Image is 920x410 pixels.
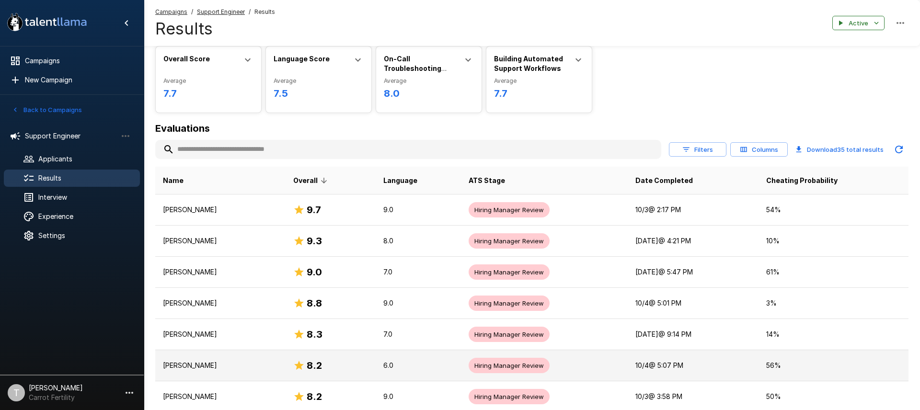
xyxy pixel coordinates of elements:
h6: 9.0 [307,264,322,280]
span: Hiring Manager Review [469,361,550,370]
p: 50 % [766,392,901,401]
p: [PERSON_NAME] [163,330,278,339]
b: Language Score [274,55,330,63]
u: Support Engineer [197,8,245,15]
span: Name [163,175,184,186]
h6: 8.2 [307,389,322,404]
span: Date Completed [635,175,693,186]
button: Filters [669,142,726,157]
span: Average [384,76,474,86]
button: Columns [730,142,788,157]
span: Hiring Manager Review [469,237,550,246]
p: 9.0 [383,392,453,401]
h6: 9.7 [307,202,321,217]
span: Language [383,175,417,186]
h6: 8.3 [307,327,322,342]
span: Hiring Manager Review [469,330,550,339]
span: Hiring Manager Review [469,268,550,277]
b: Evaluations [155,123,210,134]
span: Average [274,76,364,86]
h6: 7.5 [274,86,364,101]
b: Building Automated Support Workflows [494,55,563,72]
h6: 8.8 [307,296,322,311]
span: / [249,7,251,17]
span: Hiring Manager Review [469,392,550,401]
p: 9.0 [383,298,453,308]
td: 10/4 @ 5:01 PM [628,288,759,319]
h6: 8.2 [307,358,322,373]
p: 10 % [766,236,901,246]
td: [DATE] @ 5:47 PM [628,257,759,288]
p: 7.0 [383,330,453,339]
u: Campaigns [155,8,187,15]
p: [PERSON_NAME] [163,236,278,246]
button: Active [832,16,885,31]
h6: 8.0 [384,86,474,101]
button: Updated Today - 10:03 AM [889,140,908,159]
p: 9.0 [383,205,453,215]
span: Average [494,76,584,86]
p: 61 % [766,267,901,277]
td: [DATE] @ 4:21 PM [628,226,759,257]
p: 56 % [766,361,901,370]
p: 8.0 [383,236,453,246]
span: ATS Stage [469,175,505,186]
span: Hiring Manager Review [469,299,550,308]
p: [PERSON_NAME] [163,392,278,401]
p: 14 % [766,330,901,339]
span: Average [163,76,253,86]
p: [PERSON_NAME] [163,298,278,308]
h6: 7.7 [494,86,584,101]
span: / [191,7,193,17]
button: Download35 total results [792,140,887,159]
h6: 7.7 [163,86,253,101]
p: 6.0 [383,361,453,370]
td: 10/3 @ 2:17 PM [628,194,759,226]
td: 10/4 @ 5:07 PM [628,350,759,381]
p: 54 % [766,205,901,215]
p: [PERSON_NAME] [163,205,278,215]
b: Overall Score [163,55,210,63]
p: [PERSON_NAME] [163,361,278,370]
b: On-Call Troubleshooting Protocols [384,55,447,82]
span: Cheating Probability [766,175,838,186]
p: 3 % [766,298,901,308]
h4: Results [155,19,275,39]
span: Overall [293,175,330,186]
span: Results [254,7,275,17]
p: 7.0 [383,267,453,277]
h6: 9.3 [307,233,322,249]
p: [PERSON_NAME] [163,267,278,277]
td: [DATE] @ 9:14 PM [628,319,759,350]
span: Hiring Manager Review [469,205,550,215]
